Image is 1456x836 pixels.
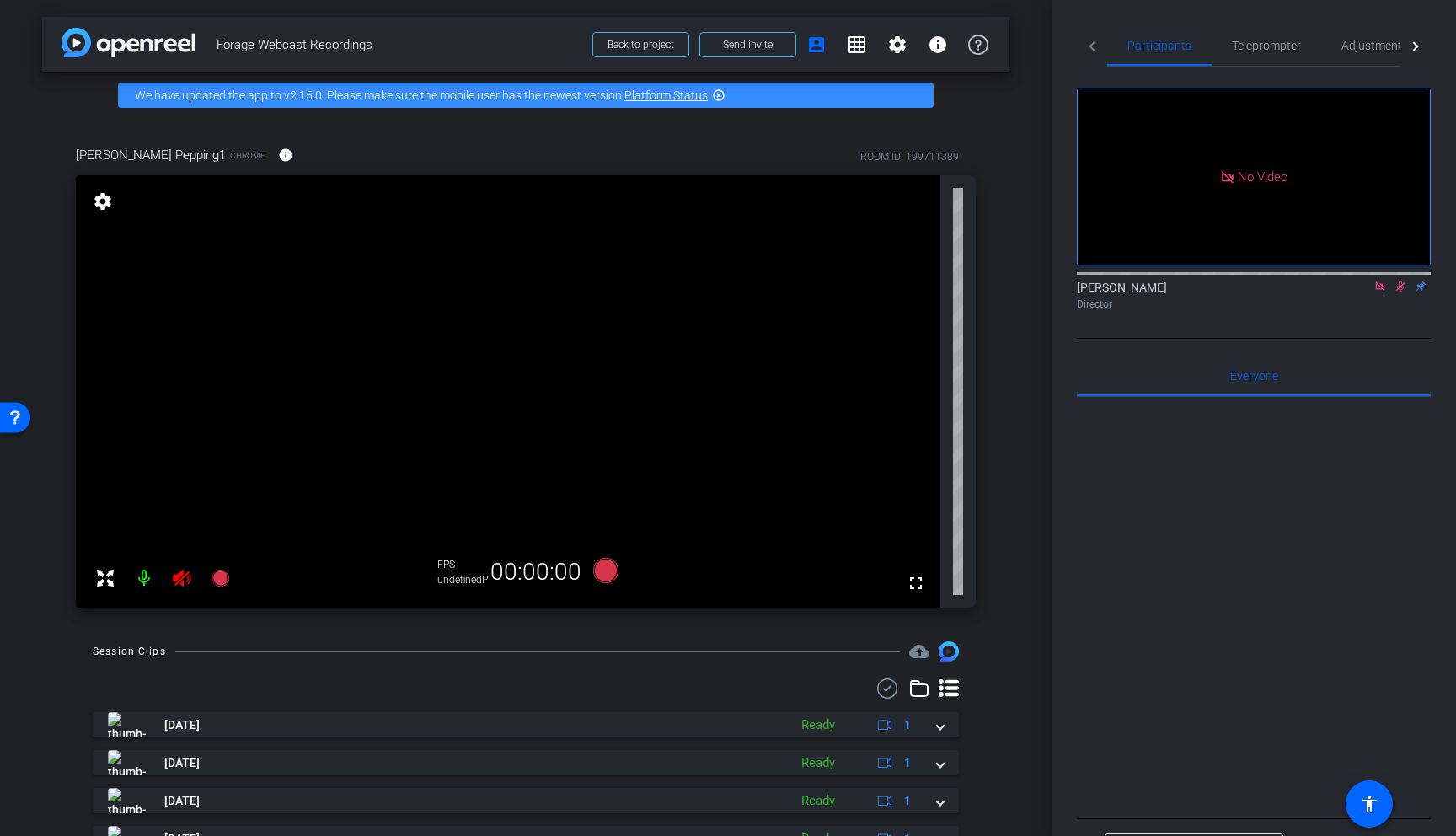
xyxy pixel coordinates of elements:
[118,83,934,108] div: We have updated the app to v2.15.0. Please make sure the mobile user has the newest version.
[699,32,796,57] button: Send invite
[230,149,265,162] span: Chrome
[164,792,200,810] span: [DATE]
[1077,297,1431,312] div: Director
[909,641,929,662] mat-icon: cloud_upload
[793,753,843,773] div: Ready
[793,791,843,811] div: Ready
[904,754,911,772] span: 1
[108,750,146,775] img: thumb-nail
[1359,794,1379,814] mat-icon: accessibility
[108,788,146,813] img: thumb-nail
[939,641,959,662] img: Session clips
[91,191,115,212] mat-icon: settings
[217,28,582,62] span: Forage Webcast Recordings
[1077,279,1431,312] div: [PERSON_NAME]
[793,715,843,735] div: Ready
[1127,40,1191,51] span: Participants
[860,149,959,164] div: ROOM ID: 199711389
[847,35,867,55] mat-icon: grid_on
[904,792,911,810] span: 1
[1230,370,1278,382] span: Everyone
[437,573,479,587] div: undefinedP
[909,641,929,662] span: Destinations for your clips
[906,573,926,593] mat-icon: fullscreen
[608,39,674,51] span: Back to project
[93,643,166,660] div: Session Clips
[93,712,959,737] mat-expansion-panel-header: thumb-nail[DATE]Ready1
[278,147,293,163] mat-icon: info
[76,146,226,164] span: [PERSON_NAME] Pepping1
[928,35,948,55] mat-icon: info
[1232,40,1301,51] span: Teleprompter
[108,712,146,737] img: thumb-nail
[806,35,827,55] mat-icon: account_box
[1341,40,1408,51] span: Adjustments
[1238,169,1287,184] span: No Video
[592,32,689,57] button: Back to project
[723,38,773,51] span: Send invite
[93,750,959,775] mat-expansion-panel-header: thumb-nail[DATE]Ready1
[712,88,725,102] mat-icon: highlight_off
[437,559,455,571] span: FPS
[887,35,907,55] mat-icon: settings
[624,88,708,102] a: Platform Status
[904,716,911,734] span: 1
[479,558,592,587] div: 00:00:00
[62,28,195,57] img: app-logo
[164,754,200,772] span: [DATE]
[164,716,200,734] span: [DATE]
[93,788,959,813] mat-expansion-panel-header: thumb-nail[DATE]Ready1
